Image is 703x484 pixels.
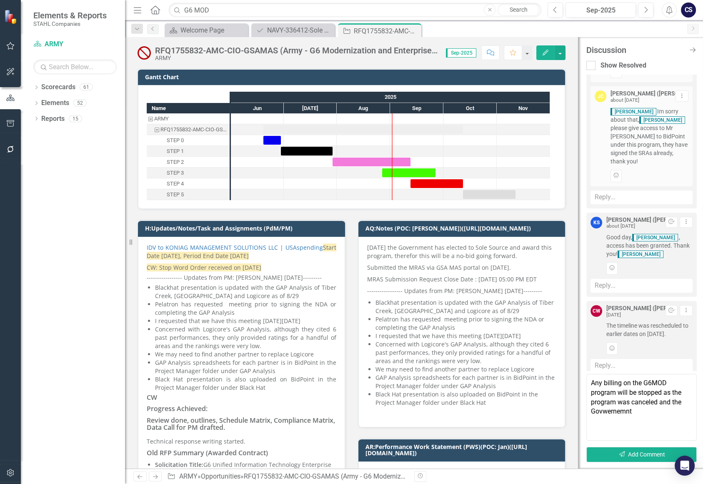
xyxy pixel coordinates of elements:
[147,146,230,157] div: Task: Start date: 2025-06-29 End date: 2025-07-29
[155,300,336,317] li: Pelatron has requested meeting prior to signing the NDA or completing the GAP Analysis
[80,84,93,91] div: 61
[147,135,230,146] div: Task: Start date: 2025-06-19 End date: 2025-06-29
[41,83,75,92] a: Scorecards
[167,178,184,189] div: STEP 4
[147,124,230,135] div: RFQ1755832-AMC-CIO-GSAMAS (Army - G6 Modernization and Enterprise IT Support)
[147,436,336,447] p: Technical response writing started.
[244,472,495,480] div: RFQ1755832-AMC-CIO-GSAMAS (Army - G6 Modernization and Enterprise IT Support)
[382,168,435,177] div: Task: Start date: 2025-08-27 End date: 2025-09-26
[147,157,230,168] div: STEP 2
[590,191,693,204] div: Reply...
[263,136,281,145] div: Task: Start date: 2025-06-19 End date: 2025-06-29
[4,10,19,24] img: ClearPoint Strategy
[590,305,602,317] div: CW
[375,298,557,315] li: Blackhat presentation is updated with the GAP Analysis of Tiber Creek, [GEOGRAPHIC_DATA] and Logi...
[147,404,208,413] strong: Progress Achieved:
[147,393,157,402] strong: CW
[155,283,336,300] li: Blackhat presentation is updated with the GAP Analysis of Tiber Creek, [GEOGRAPHIC_DATA] and Logi...
[33,10,107,20] span: Elements & Reports
[231,92,550,103] div: 2025
[180,25,246,35] div: Welcome Page
[145,225,341,231] h3: H:Updates/Notes/Task and Assignments (PdM/PM)
[675,456,695,476] div: Open Intercom Messenger
[167,146,184,157] div: STEP 1
[367,262,557,273] p: Submitted the MRAS via GSA MAS portal on [DATE].
[147,189,230,200] div: STEP 5
[606,223,635,229] small: about [DATE]
[586,374,697,441] textarea: Any billing on the G6MOD program will be stopped as the program was canceled and the Govwernemnt
[333,158,410,166] div: Task: Start date: 2025-07-29 End date: 2025-09-12
[610,108,656,115] span: [PERSON_NAME]
[41,114,65,124] a: Reports
[568,5,633,15] div: Sep-2025
[147,178,230,189] div: STEP 4
[147,273,336,282] p: ----------------- Updates from PM: [PERSON_NAME] [DATE]---------
[590,359,693,373] div: Reply...
[267,25,333,35] div: NAVY-336412-Sole Source-2840-TBD-T0-N0001920G0006N0001922F2378
[606,321,693,338] span: The timeline was rescheduled to earlier dates on [DATE].
[595,90,606,102] div: JC
[632,234,678,241] span: [PERSON_NAME]
[497,103,550,114] div: Nov
[147,178,230,189] div: Task: Start date: 2025-09-12 End date: 2025-10-12
[375,365,557,374] li: We may need to find another partner to replace Logicore
[155,350,336,359] li: We may need to find another partner to replace Logicore
[155,46,438,55] div: RFQ1755832-AMC-CIO-GSAMAS (Army - G6 Modernization and Enterprise IT Support)
[155,317,336,325] li: I requested that we have this meeting [DATE][DATE]
[618,251,663,258] span: [PERSON_NAME]
[147,157,230,168] div: Task: Start date: 2025-07-29 End date: 2025-09-12
[147,113,230,124] div: ARMY
[639,116,685,124] span: [PERSON_NAME]
[160,124,227,135] div: RFQ1755832-AMC-CIO-GSAMAS (Army - G6 Modernization and Enterprise IT Support)
[155,55,438,61] div: ARMY
[253,25,333,35] a: NAVY-336412-Sole Source-2840-TBD-T0-N0001920G0006N0001922F2378
[284,103,337,114] div: Jul
[565,3,636,18] button: Sep-2025
[167,472,408,481] div: » »
[147,189,230,200] div: Task: Start date: 2025-10-12 End date: 2025-11-11
[354,26,419,36] div: RFQ1755832-AMC-CIO-GSAMAS (Army - G6 Modernization and Enterprise IT Support)
[681,3,696,18] button: CS
[179,472,198,480] a: ARMY
[147,103,230,113] div: Name
[390,103,443,114] div: Sep
[375,340,557,365] li: Concerned with Logicore's GAP Analysis, although they cited 6 past performances, they only provid...
[375,315,557,332] li: Pelatron has requested meeting prior to signing the NDA or completing the GAP Analysis
[337,103,390,114] div: Aug
[73,100,87,107] div: 52
[586,45,684,55] div: Discussion
[590,217,602,228] div: KS
[590,279,693,293] div: Reply...
[145,74,561,80] h3: Gantt Chart
[147,168,230,178] div: Task: Start date: 2025-08-27 End date: 2025-09-26
[610,97,639,103] small: about [DATE]
[410,179,463,188] div: Task: Start date: 2025-09-12 End date: 2025-10-12
[167,168,184,178] div: STEP 3
[33,20,107,27] small: STAHL Companies
[167,157,184,168] div: STEP 2
[147,243,323,251] a: IDV to KONIAG MANAGEMENT SOLUTIONS LLC | USAspending
[586,447,697,462] button: Add Comment
[463,190,515,199] div: Task: Start date: 2025-10-12 End date: 2025-11-11
[147,448,268,457] strong: Old RFP Summary (Awarded Contract)
[446,48,476,58] span: Sep-2025
[147,135,230,146] div: STEP 0
[169,3,541,18] input: Search ClearPoint...
[155,461,203,469] strong: Solicitation Title:
[367,243,557,262] p: [DATE] the Government has elected to Sole Source and award this program, therefor this will be a ...
[69,115,82,122] div: 15
[147,124,230,135] div: Task: Start date: 2025-06-19 End date: 2025-10-12
[33,40,117,49] a: ARMY
[155,325,336,350] li: Concerned with Logicore's GAP Analysis, although they cited 6 past performances, they only provid...
[147,146,230,157] div: STEP 1
[155,461,336,477] p: G6 Unified Information Technology Enterprise Concept Operations and Modernization
[375,374,557,390] li: GAP Analysis spreadsheets for each partner is in BidPoint in the Project Manager folder under GAP...
[41,98,69,108] a: Elements
[155,375,336,392] li: Black Hat presentation is also uploaded on BidPoint in the Project Manager folder under Black Hat
[147,417,336,431] h3: Review done, outlines, Schedule Matrix, Compliance Matrix, Data Call for PM drafted.
[147,243,336,260] span: Start Date [DATE], Period End Date [DATE]
[367,285,557,297] p: ----------------- Updates from PM: [PERSON_NAME] [DATE]---------
[443,103,497,114] div: Oct
[167,25,246,35] a: Welcome Page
